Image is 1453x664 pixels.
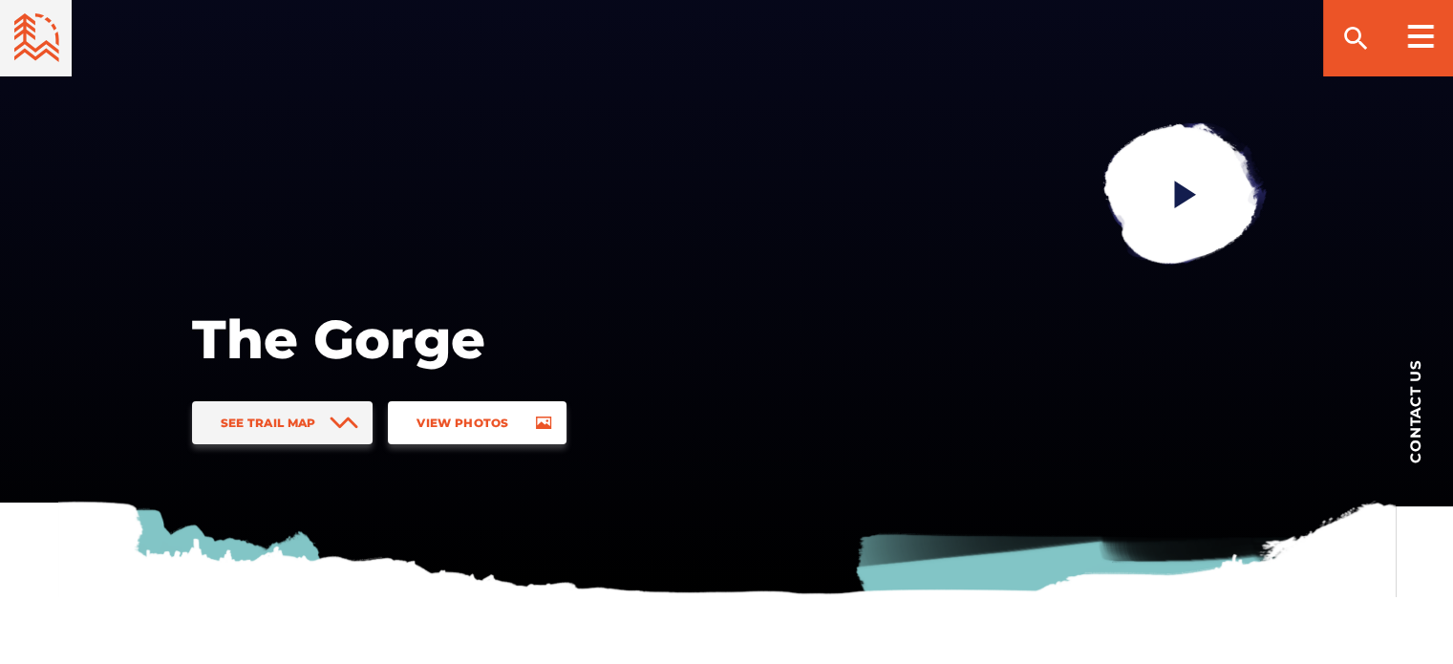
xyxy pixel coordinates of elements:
[1377,330,1453,492] a: Contact us
[192,401,374,444] a: See Trail Map
[417,416,508,430] span: View Photos
[192,306,803,373] h1: The Gorge
[1167,177,1202,211] ion-icon: play
[1340,23,1371,54] ion-icon: search
[1408,359,1422,463] span: Contact us
[388,401,566,444] a: View Photos
[221,416,316,430] span: See Trail Map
